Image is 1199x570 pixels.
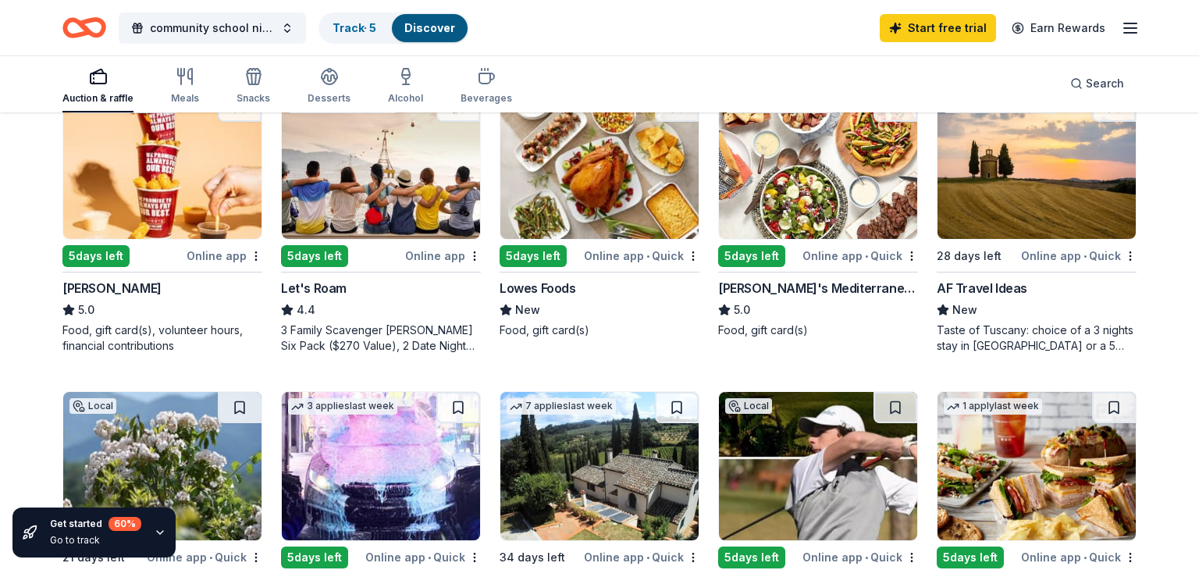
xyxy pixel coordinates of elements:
img: Image for McAlister's Deli [937,392,1136,540]
div: 7 applies last week [507,398,616,415]
div: Get started [50,517,141,531]
img: Image for Tidal Wave Auto Spa [282,392,480,540]
div: Alcohol [388,92,423,105]
a: Image for Lowes FoodsLocal5days leftOnline app•QuickLowes FoodsNewFood, gift card(s) [500,90,699,338]
img: Image for Lowes Foods [500,91,699,239]
div: 3 applies last week [288,398,397,415]
div: Meals [171,92,199,105]
div: Taste of Tuscany: choice of a 3 nights stay in [GEOGRAPHIC_DATA] or a 5 night stay in [GEOGRAPHIC... [937,322,1137,354]
img: Image for AF Travel Ideas [937,91,1136,239]
a: Home [62,9,106,46]
span: 5.0 [734,301,750,319]
div: Online app Quick [1021,547,1137,567]
img: Image for Beau Rivage Golf & Resort [719,392,917,540]
span: 4.4 [297,301,315,319]
div: 28 days left [937,247,1002,265]
div: [PERSON_NAME]'s Mediterranean Cafe [718,279,918,297]
div: Go to track [50,534,141,547]
a: Image for Taziki's Mediterranean Cafe4 applieslast week5days leftOnline app•Quick[PERSON_NAME]'s ... [718,90,918,338]
div: Snacks [237,92,270,105]
span: Search [1086,74,1124,93]
div: 5 days left [937,547,1004,568]
button: Search [1058,68,1137,99]
div: 5 days left [281,245,348,267]
span: • [1083,250,1087,262]
button: Auction & raffle [62,61,133,112]
button: Beverages [461,61,512,112]
span: New [952,301,977,319]
div: Local [725,398,772,414]
div: Online app Quick [365,547,481,567]
div: Online app [187,246,262,265]
span: • [646,551,649,564]
div: Beverages [461,92,512,105]
button: Desserts [308,61,350,112]
button: Alcohol [388,61,423,112]
a: Discover [404,21,455,34]
div: 1 apply last week [944,398,1042,415]
button: Track· 5Discover [318,12,469,44]
a: Image for Let's Roam3 applieslast week5days leftOnline appLet's Roam4.43 Family Scavenger [PERSON... [281,90,481,354]
div: 5 days left [718,245,785,267]
a: Start free trial [880,14,996,42]
div: Online app Quick [802,547,918,567]
a: Image for AF Travel Ideas14 applieslast week28 days leftOnline app•QuickAF Travel IdeasNewTaste o... [937,90,1137,354]
div: 5 days left [62,245,130,267]
img: Image for The North Carolina Arboretum [63,392,262,540]
span: • [865,250,868,262]
div: Food, gift card(s) [500,322,699,338]
div: 3 Family Scavenger [PERSON_NAME] Six Pack ($270 Value), 2 Date Night Scavenger [PERSON_NAME] Two ... [281,322,481,354]
div: Auction & raffle [62,92,133,105]
img: Image for Sheetz [63,91,262,239]
span: New [515,301,540,319]
a: Track· 5 [333,21,376,34]
div: Lowes Foods [500,279,576,297]
div: Desserts [308,92,350,105]
span: • [1083,551,1087,564]
div: Online app Quick [1021,246,1137,265]
button: community school nights [119,12,306,44]
div: 34 days left [500,548,565,567]
div: Online app Quick [584,547,699,567]
img: Image for Taziki's Mediterranean Cafe [719,91,917,239]
div: AF Travel Ideas [937,279,1027,297]
div: Food, gift card(s) [718,322,918,338]
img: Image for Let's Roam [282,91,480,239]
img: Image for Villa Sogni D’Oro [500,392,699,540]
div: Online app Quick [584,246,699,265]
div: Let's Roam [281,279,347,297]
button: Snacks [237,61,270,112]
span: • [428,551,431,564]
div: Local [69,398,116,414]
div: 5 days left [718,547,785,568]
div: Food, gift card(s), volunteer hours, financial contributions [62,322,262,354]
div: [PERSON_NAME] [62,279,162,297]
a: Image for Sheetz2 applieslast week5days leftOnline app[PERSON_NAME]5.0Food, gift card(s), volunte... [62,90,262,354]
button: Meals [171,61,199,112]
div: Online app [405,246,481,265]
span: • [865,551,868,564]
div: 5 days left [281,547,348,568]
div: 60 % [109,517,141,531]
a: Earn Rewards [1002,14,1115,42]
span: • [646,250,649,262]
span: 5.0 [78,301,94,319]
span: community school nights [150,19,275,37]
div: 5 days left [500,245,567,267]
div: Online app Quick [802,246,918,265]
